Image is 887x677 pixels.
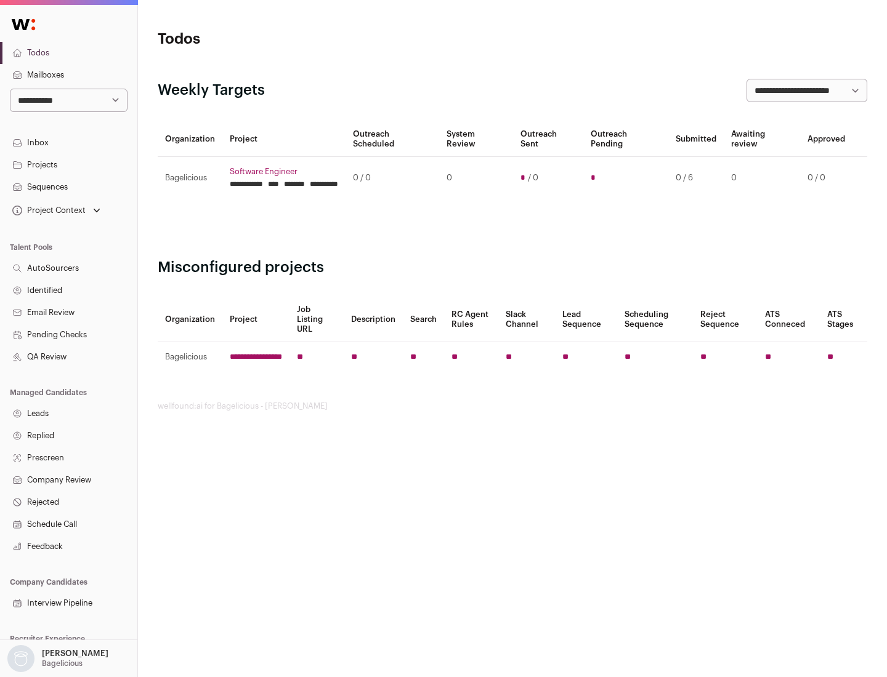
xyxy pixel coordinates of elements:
th: ATS Stages [820,297,867,342]
td: 0 / 0 [800,157,853,199]
h2: Misconfigured projects [158,258,867,278]
th: Approved [800,122,853,157]
th: Scheduling Sequence [617,297,693,342]
th: Outreach Scheduled [346,122,439,157]
td: 0 [724,157,800,199]
td: 0 / 6 [668,157,724,199]
p: [PERSON_NAME] [42,649,108,659]
th: Job Listing URL [290,297,344,342]
th: Search [403,297,444,342]
th: Project [222,297,290,342]
h1: Todos [158,30,394,49]
th: Outreach Sent [513,122,584,157]
td: 0 [439,157,512,199]
div: Project Context [10,206,86,215]
th: Organization [158,297,222,342]
th: Reject Sequence [693,297,758,342]
a: Software Engineer [230,167,338,177]
button: Open dropdown [5,645,111,672]
img: nopic.png [7,645,34,672]
footer: wellfound:ai for Bagelicious - [PERSON_NAME] [158,401,867,411]
th: System Review [439,122,512,157]
th: Awaiting review [724,122,800,157]
th: ATS Conneced [758,297,819,342]
td: Bagelicious [158,157,222,199]
td: 0 / 0 [346,157,439,199]
span: / 0 [528,173,538,183]
h2: Weekly Targets [158,81,265,100]
th: Slack Channel [498,297,555,342]
th: Submitted [668,122,724,157]
th: Outreach Pending [583,122,668,157]
th: Project [222,122,346,157]
th: RC Agent Rules [444,297,498,342]
th: Lead Sequence [555,297,617,342]
img: Wellfound [5,12,42,37]
button: Open dropdown [10,202,103,219]
th: Description [344,297,403,342]
td: Bagelicious [158,342,222,372]
th: Organization [158,122,222,157]
p: Bagelicious [42,659,83,668]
